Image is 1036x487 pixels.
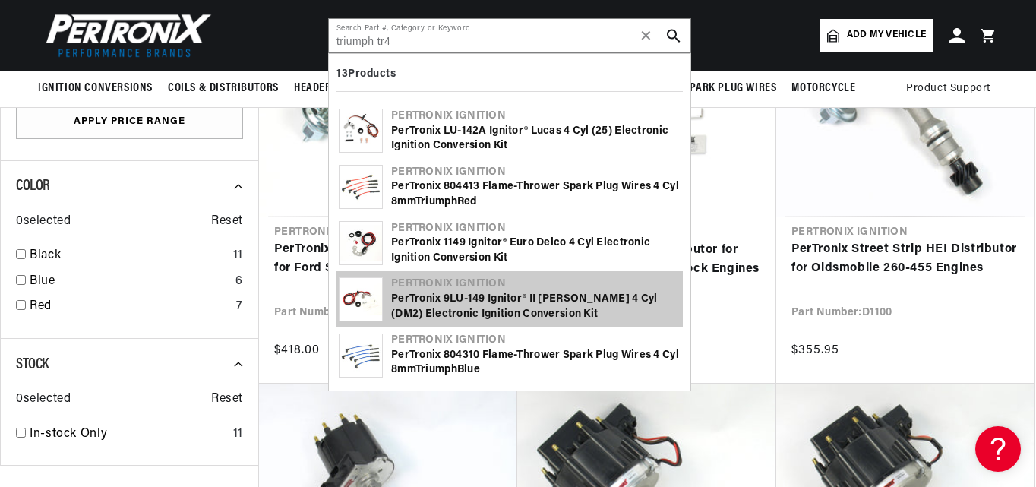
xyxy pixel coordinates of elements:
a: Add my vehicle [820,19,933,52]
img: PerTronix LU-142A Ignitor® Lucas 4 cyl (25) Electronic Ignition Conversion Kit [340,109,382,152]
div: Pertronix Ignition [391,333,681,348]
span: 0 selected [16,212,71,232]
div: PerTronix 804310 Flame-Thrower Spark Plug Wires 4 cyl 8mm Blue [391,348,681,378]
div: 11 [233,425,243,444]
a: PerTronix Street Strip HEI Distributor for Oldsmobile 260-455 Engines [791,240,1019,279]
summary: Product Support [906,71,998,107]
span: Stock [16,357,49,372]
img: PerTronix 804413 Flame-Thrower Spark Plug Wires 4 cyl 8mm Triumph Red [340,166,382,208]
span: Color [16,179,50,194]
div: 7 [236,297,243,317]
span: 0 selected [16,390,71,410]
input: Search Part #, Category or Keyword [329,19,690,52]
span: Spark Plug Wires [684,81,777,96]
span: Product Support [906,81,990,97]
b: 13 Products [336,68,396,80]
a: PerTronix Street Strip HEI Distributor for Ford Small Block Engines [274,240,502,279]
span: Add my vehicle [847,28,926,43]
a: Blue [30,272,229,292]
a: PerTronix Race HEI Distributor for Chevy Small Block/Big Block Engines [532,241,761,280]
summary: Spark Plug Wires [677,71,785,106]
a: Red [30,297,230,317]
img: PerTronix 1149 Ignitor® Euro Delco 4 cyl Electronic Ignition Conversion Kit [340,222,382,264]
span: Reset [211,390,243,410]
div: 11 [233,246,243,266]
img: PerTronix 804310 Flame-Thrower Spark Plug Wires 4 cyl 8mm Triumph Blue [340,334,382,377]
a: Black [30,246,227,266]
summary: Coils & Distributors [160,71,286,106]
div: Pertronix Ignition [391,221,681,236]
span: Ignition Conversions [38,81,153,96]
button: search button [657,19,690,52]
b: Triumph [415,196,457,207]
div: PerTronix LU-142A Ignitor® Lucas 4 cyl (25) Electronic Ignition Conversion Kit [391,124,681,153]
a: In-stock Only [30,425,227,444]
summary: Ignition Conversions [38,71,160,106]
span: Reset [211,212,243,232]
div: Pertronix Ignition [391,165,681,180]
span: Motorcycle [791,81,855,96]
div: Pertronix Ignition [391,109,681,124]
button: Apply Price Range [16,105,243,139]
div: Pertronix Ignition [391,277,681,292]
summary: Motorcycle [784,71,863,106]
span: Coils & Distributors [168,81,279,96]
div: PerTronix 804413 Flame-Thrower Spark Plug Wires 4 cyl 8mm Red [391,179,681,209]
div: PerTronix 9LU-149 Ignitor® II [PERSON_NAME] 4 cyl (DM2) Electronic Ignition Conversion Kit [391,292,681,321]
span: Headers, Exhausts & Components [294,81,472,96]
img: PerTronix 9LU-149 Ignitor® II Lucas 4 cyl (DM2) Electronic Ignition Conversion Kit [340,278,382,321]
b: Triumph [415,364,457,375]
img: Pertronix [38,9,213,62]
summary: Headers, Exhausts & Components [286,71,479,106]
div: PerTronix 1149 Ignitor® Euro Delco 4 cyl Electronic Ignition Conversion Kit [391,236,681,265]
div: 6 [235,272,243,292]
